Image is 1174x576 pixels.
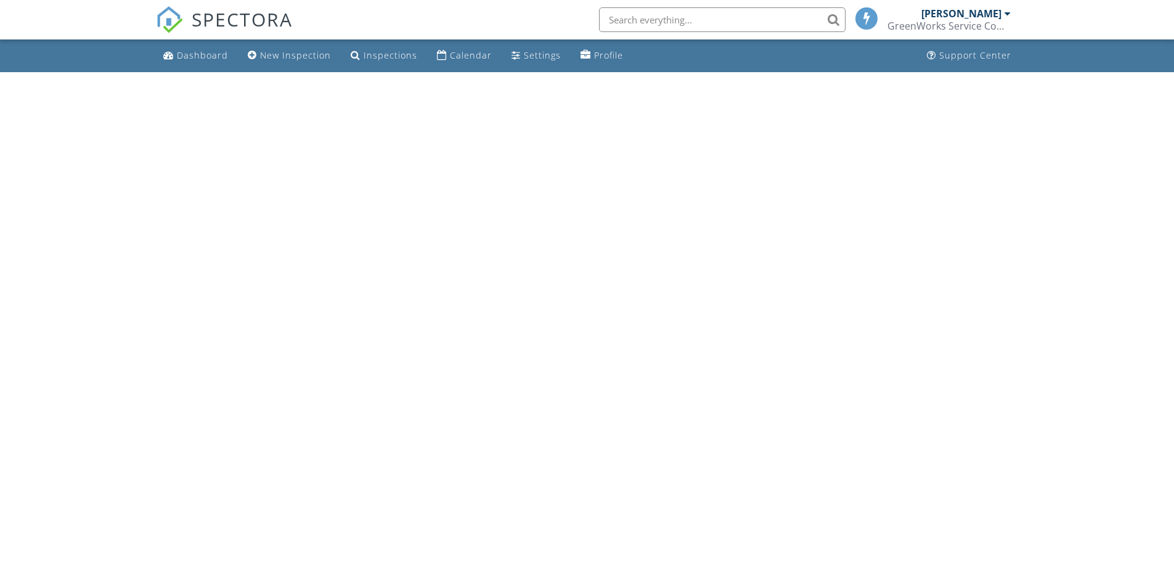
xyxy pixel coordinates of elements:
[939,49,1011,61] div: Support Center
[450,49,492,61] div: Calendar
[576,44,628,67] a: Profile
[921,7,1001,20] div: [PERSON_NAME]
[158,44,233,67] a: Dashboard
[887,20,1011,32] div: GreenWorks Service Company
[243,44,336,67] a: New Inspection
[524,49,561,61] div: Settings
[364,49,417,61] div: Inspections
[594,49,623,61] div: Profile
[507,44,566,67] a: Settings
[346,44,422,67] a: Inspections
[922,44,1016,67] a: Support Center
[260,49,331,61] div: New Inspection
[599,7,846,32] input: Search everything...
[156,17,293,43] a: SPECTORA
[432,44,497,67] a: Calendar
[177,49,228,61] div: Dashboard
[156,6,183,33] img: The Best Home Inspection Software - Spectora
[192,6,293,32] span: SPECTORA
